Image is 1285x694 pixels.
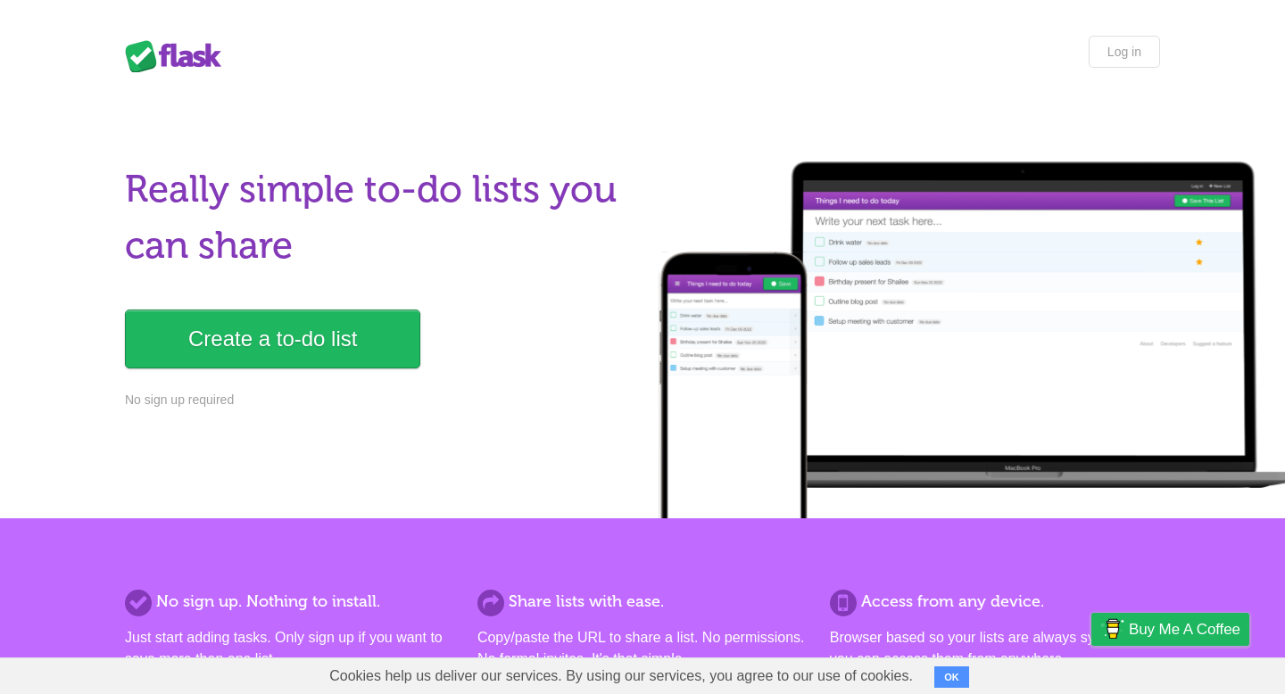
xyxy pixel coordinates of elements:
[1089,36,1160,68] a: Log in
[125,40,232,72] div: Flask Lists
[125,310,420,368] a: Create a to-do list
[1100,614,1124,644] img: Buy me a coffee
[125,391,632,409] p: No sign up required
[125,161,632,274] h1: Really simple to-do lists you can share
[311,658,931,694] span: Cookies help us deliver our services. By using our services, you agree to our use of cookies.
[1091,613,1249,646] a: Buy me a coffee
[1129,614,1240,645] span: Buy me a coffee
[830,627,1160,670] p: Browser based so your lists are always synced and you can access them from anywhere.
[477,627,808,670] p: Copy/paste the URL to share a list. No permissions. No formal invites. It's that simple.
[125,627,455,670] p: Just start adding tasks. Only sign up if you want to save more than one list.
[934,666,969,688] button: OK
[125,590,455,614] h2: No sign up. Nothing to install.
[477,590,808,614] h2: Share lists with ease.
[830,590,1160,614] h2: Access from any device.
